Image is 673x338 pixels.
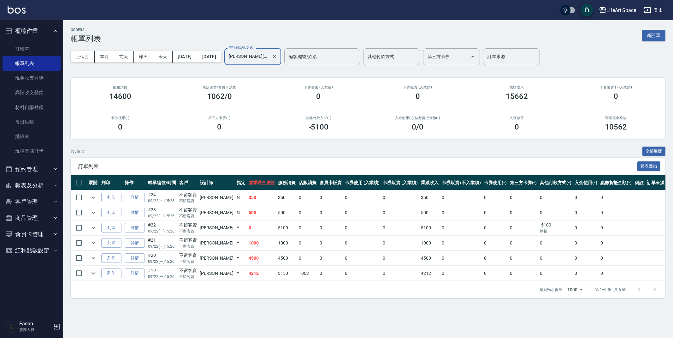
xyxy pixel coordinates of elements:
p: 不留客資 [179,228,197,234]
button: expand row [89,193,98,202]
button: LifeArt Space [596,4,639,17]
td: 0 [247,220,277,235]
td: 0 [297,190,318,205]
td: 500 [247,205,277,220]
th: 客戶 [178,175,198,190]
button: 客戶管理 [3,194,61,210]
h3: 0 [614,92,618,101]
p: 每頁顯示數量 [540,287,562,293]
td: 0 [538,205,573,220]
button: expand row [89,223,98,232]
td: 0 [381,220,419,235]
th: 服務消費 [276,175,297,190]
p: 09/22 (一) 15:26 [148,228,176,234]
span: 訂單列表 [78,163,637,170]
button: 今天 [153,51,173,63]
h2: 卡券販賣 (入業績) [375,85,459,89]
td: 4500 [247,251,277,266]
h2: 營業現金應收 [574,116,658,120]
p: 不留客資 [179,198,197,204]
div: 不留客資 [179,222,197,228]
td: #20 [146,251,178,266]
button: 本月 [95,51,114,63]
a: 帳單列表 [3,56,61,71]
th: 備註 [633,175,645,190]
td: 0 [573,251,599,266]
h2: 卡券使用(-) [78,116,162,120]
a: 打帳單 [3,42,61,56]
h3: 0 [416,92,420,101]
div: 不留客資 [179,252,197,259]
th: 展開 [87,175,100,190]
button: 櫃檯作業 [3,23,61,39]
h2: 入金使用(-) /點數折抵金額(-) [375,116,459,120]
td: [PERSON_NAME] [198,236,235,250]
button: [DATE] [173,51,197,63]
td: 0 [381,205,419,220]
th: 入金使用(-) [573,175,599,190]
td: 0 [508,266,539,281]
td: 0 [508,220,539,235]
td: Y [235,251,247,266]
p: 09/22 (一) 15:26 [148,213,176,219]
h3: 0 [515,123,519,131]
th: 店販消費 [297,175,318,190]
td: 4212 [247,266,277,281]
button: 前天 [114,51,134,63]
th: 操作 [123,175,146,190]
td: 0 [318,236,343,250]
td: 0 [318,190,343,205]
td: Y [235,236,247,250]
td: 0 [482,236,508,250]
button: 列印 [101,193,121,202]
td: 0 [297,236,318,250]
td: 0 [343,236,381,250]
td: 500 [276,205,297,220]
button: expand row [89,253,98,263]
th: 列印 [100,175,123,190]
a: 詳情 [125,223,145,233]
td: 0 [343,205,381,220]
h2: 卡券販賣 (不入業績) [574,85,658,89]
td: 1000 [276,236,297,250]
th: 卡券販賣 (入業績) [381,175,419,190]
button: 列印 [101,208,121,218]
td: 0 [573,266,599,281]
td: 0 [508,205,539,220]
td: 5100 [419,220,440,235]
td: 0 [297,220,318,235]
td: 0 [381,236,419,250]
td: #24 [146,190,178,205]
button: 新開單 [642,30,665,41]
h2: 店販消費 /會員卡消費 [177,85,261,89]
td: 0 [297,251,318,266]
button: 商品管理 [3,210,61,226]
button: 報表及分析 [3,177,61,194]
a: 詳情 [125,193,145,202]
div: 不留客資 [179,207,197,213]
a: 現金收支登錄 [3,71,61,85]
button: expand row [89,208,98,217]
td: 0 [440,190,482,205]
td: [PERSON_NAME] [198,266,235,281]
td: 0 [508,236,539,250]
h2: 第三方卡券(-) [177,116,261,120]
h3: 0 /0 [412,123,423,131]
label: 設計師編號/姓名 [229,45,253,50]
td: 0 [318,220,343,235]
p: 09/22 (一) 15:26 [148,198,176,204]
a: 排班表 [3,129,61,144]
h2: ORDERS [71,28,101,32]
th: 設計師 [198,175,235,190]
button: expand row [89,238,98,248]
h3: 10562 [605,123,627,131]
td: 0 [440,205,482,220]
button: Open [468,51,478,62]
a: 報表匯出 [637,163,661,169]
td: 0 [381,251,419,266]
a: 高階收支登錄 [3,85,61,100]
p: 09/22 (一) 15:26 [148,274,176,280]
td: 0 [538,251,573,266]
td: [PERSON_NAME] [198,205,235,220]
td: 0 [573,220,599,235]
